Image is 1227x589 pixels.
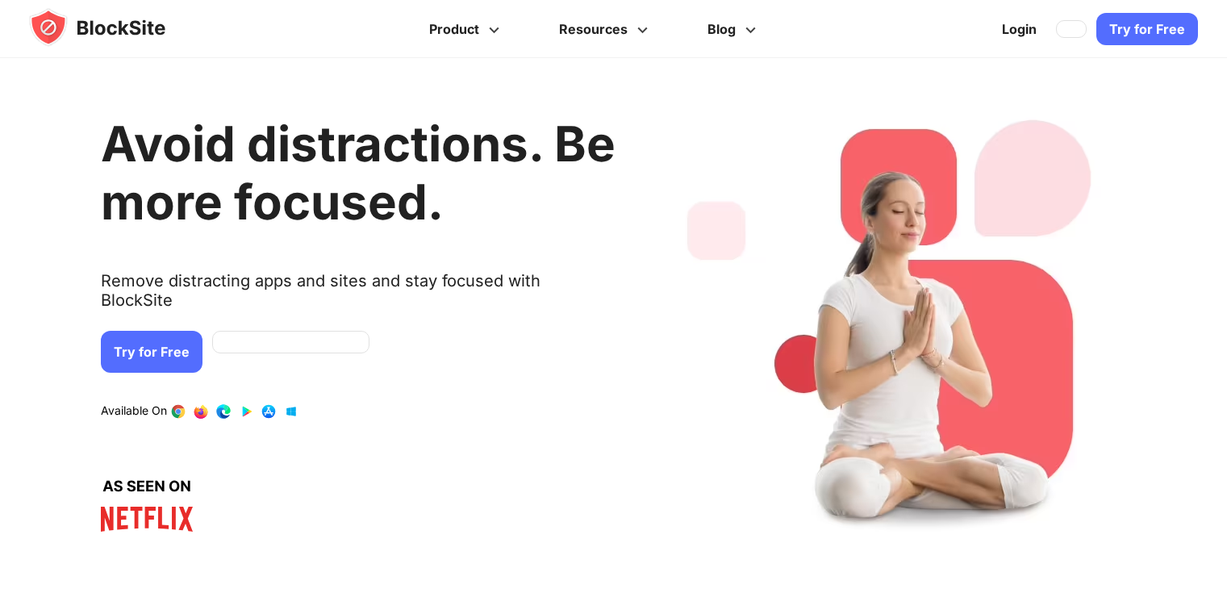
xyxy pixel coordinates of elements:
[101,271,616,323] text: Remove distracting apps and sites and stay focused with BlockSite
[101,403,167,420] text: Available On
[101,115,616,231] h1: Avoid distractions. Be more focused.
[992,10,1046,48] a: Login
[29,8,197,47] img: blocksite-icon.5d769676.svg
[101,331,202,373] a: Try for Free
[1096,13,1198,45] a: Try for Free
